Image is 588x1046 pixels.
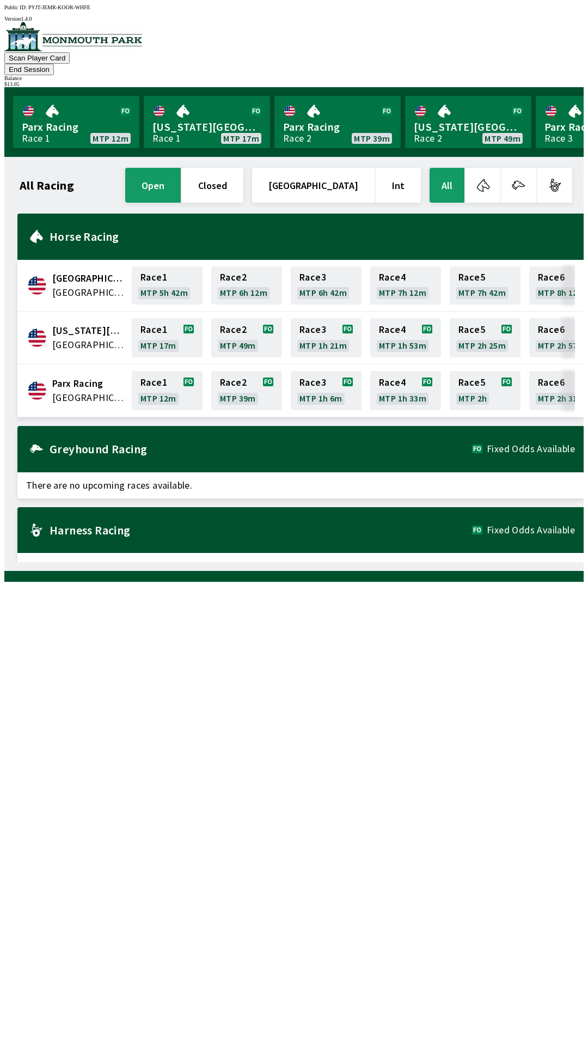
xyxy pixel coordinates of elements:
span: MTP 12m [140,394,176,403]
a: Race2MTP 49m [211,318,282,357]
span: MTP 49m [485,134,520,143]
span: United States [52,391,125,405]
span: MTP 1h 53m [379,341,426,350]
span: Race 4 [379,273,406,282]
span: MTP 2h [458,394,487,403]
span: Race 3 [299,273,326,282]
span: Race 4 [379,325,406,334]
span: Delaware Park [52,324,125,338]
span: Race 5 [458,325,485,334]
span: MTP 8h 12m [538,288,585,297]
a: Race5MTP 2h 25m [450,318,520,357]
span: Parx Racing [283,120,392,134]
span: Race 1 [140,325,167,334]
button: closed [182,168,243,203]
div: Balance [4,75,584,81]
span: Race 1 [140,273,167,282]
div: Race 1 [22,134,50,143]
div: Version 1.4.0 [4,16,584,22]
span: MTP 1h 6m [299,394,342,403]
div: Race 1 [152,134,181,143]
a: [US_STATE][GEOGRAPHIC_DATA]Race 2MTP 49m [405,96,531,148]
button: End Session [4,64,54,75]
span: Fixed Odds Available [487,526,575,534]
span: Race 3 [299,325,326,334]
span: MTP 39m [220,394,256,403]
h2: Greyhound Racing [50,445,472,453]
span: MTP 2h 57m [538,341,585,350]
a: Race3MTP 1h 6m [291,371,362,410]
span: MTP 2h 31m [538,394,585,403]
button: Scan Player Card [4,52,70,64]
a: Parx RacingRace 2MTP 39m [274,96,401,148]
a: Parx RacingRace 1MTP 12m [13,96,139,148]
span: Race 6 [538,325,565,334]
span: Race 6 [538,378,565,387]
span: MTP 12m [93,134,128,143]
div: $ 13.05 [4,81,584,87]
a: Race1MTP 17m [132,318,203,357]
a: Race2MTP 6h 12m [211,266,282,305]
a: Race5MTP 7h 42m [450,266,520,305]
span: Race 1 [140,378,167,387]
span: Fixed Odds Available [487,445,575,453]
button: All [430,168,464,203]
h2: Horse Racing [50,232,575,241]
span: MTP 49m [220,341,256,350]
img: venue logo [4,22,142,51]
h1: All Racing [20,181,74,190]
a: [US_STATE][GEOGRAPHIC_DATA]Race 1MTP 17m [144,96,270,148]
span: Race 2 [220,273,247,282]
span: MTP 1h 21m [299,341,347,350]
button: open [125,168,181,203]
a: Race2MTP 39m [211,371,282,410]
div: Public ID: [4,4,584,10]
span: United States [52,285,125,300]
span: MTP 17m [140,341,176,350]
a: Race1MTP 12m [132,371,203,410]
span: MTP 6h 42m [299,288,347,297]
span: MTP 6h 12m [220,288,267,297]
span: There are no upcoming races available. [17,553,584,579]
div: Race 3 [544,134,573,143]
span: MTP 2h 25m [458,341,506,350]
span: Race 2 [220,378,247,387]
span: MTP 7h 42m [458,288,506,297]
a: Race1MTP 5h 42m [132,266,203,305]
span: MTP 7h 12m [379,288,426,297]
span: Race 6 [538,273,565,282]
div: Race 2 [283,134,311,143]
a: Race4MTP 7h 12m [370,266,441,305]
a: Race3MTP 6h 42m [291,266,362,305]
span: Race 4 [379,378,406,387]
span: Parx Racing [22,120,131,134]
a: Race3MTP 1h 21m [291,318,362,357]
span: MTP 1h 33m [379,394,426,403]
span: Race 3 [299,378,326,387]
span: Race 2 [220,325,247,334]
span: MTP 17m [223,134,259,143]
span: [US_STATE][GEOGRAPHIC_DATA] [414,120,523,134]
div: Race 2 [414,134,442,143]
span: MTP 39m [354,134,390,143]
button: [GEOGRAPHIC_DATA] [252,168,375,203]
a: Race4MTP 1h 53m [370,318,441,357]
span: Race 5 [458,273,485,282]
a: Race5MTP 2h [450,371,520,410]
span: Parx Racing [52,376,125,391]
span: United States [52,338,125,352]
span: Race 5 [458,378,485,387]
span: MTP 5h 42m [140,288,188,297]
span: PYJT-JEMR-KOOR-WHFE [28,4,90,10]
h2: Harness Racing [50,526,472,534]
span: Canterbury Park [52,271,125,285]
button: Int [376,168,421,203]
span: [US_STATE][GEOGRAPHIC_DATA] [152,120,261,134]
a: Race4MTP 1h 33m [370,371,441,410]
span: There are no upcoming races available. [17,472,584,498]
